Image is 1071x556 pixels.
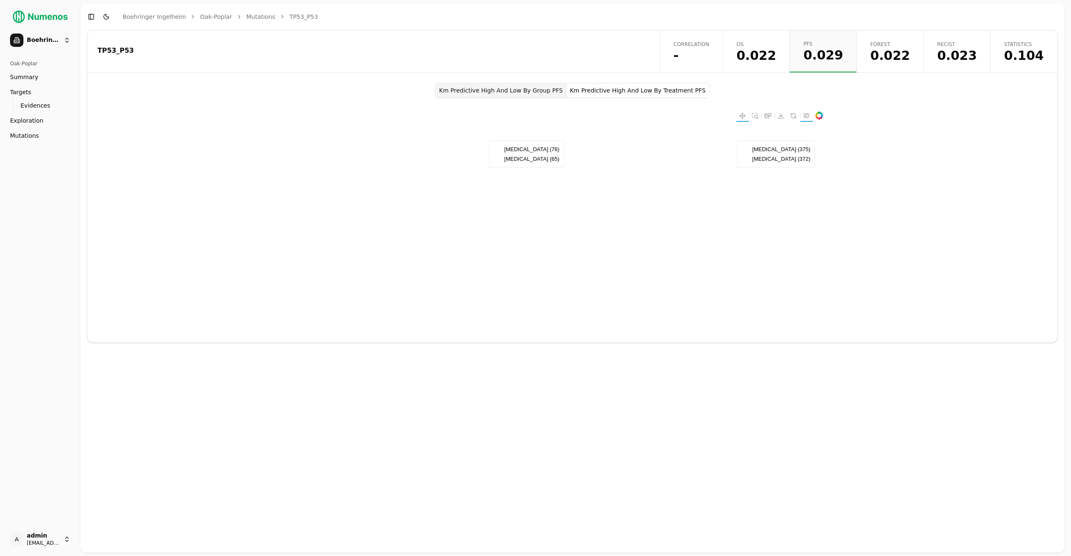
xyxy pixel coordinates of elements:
button: Boehringer Ingelheim [7,30,74,50]
img: Numenos [7,7,74,27]
a: TP53_P53 [290,13,318,21]
span: Boehringer Ingelheim [27,36,60,44]
a: Mutations [246,13,275,21]
a: Exploration [7,114,74,127]
button: Km Predictive High And Low By Group PFS [435,83,566,98]
a: Statistics0.104 [990,31,1057,72]
span: PFS [803,41,843,47]
span: Exploration [10,116,44,125]
div: Oak-Poplar [7,57,74,70]
span: A [10,533,23,546]
a: Boehringer Ingelheim [123,13,186,21]
button: Toggle Sidebar [85,11,97,23]
span: Evidences [20,101,50,110]
span: OS [736,41,776,48]
div: TP53_P53 [97,47,647,54]
span: [EMAIL_ADDRESS] [27,540,60,546]
span: Statistics [1004,41,1044,48]
nav: breadcrumb [123,13,318,21]
span: Summary [10,73,38,81]
a: Recist0.023 [923,31,990,72]
span: 0.104 [1004,49,1044,62]
a: Evidences [17,100,64,111]
span: admin [27,532,60,540]
a: Summary [7,70,74,84]
a: PFS0.029 [789,31,856,72]
button: Aadmin[EMAIL_ADDRESS] [7,529,74,549]
span: 0.022 [736,49,776,62]
a: Forest0.022 [856,31,923,72]
span: Correlation [674,41,710,48]
span: - [674,49,710,62]
button: Km Predictive High And Low By Treatment PFS [566,83,709,98]
span: 0.029 [803,49,843,62]
span: Recist [937,41,977,48]
span: 0.022 [870,49,910,62]
a: Oak-Poplar [200,13,232,21]
a: Correlation- [660,31,723,72]
a: Targets [7,85,74,99]
a: OS0.022 [723,31,789,72]
span: Targets [10,88,31,96]
a: Mutations [7,129,74,142]
span: Forest [870,41,910,48]
button: Toggle Dark Mode [100,11,112,23]
span: 0.023 [937,49,977,62]
span: Mutations [10,131,39,140]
